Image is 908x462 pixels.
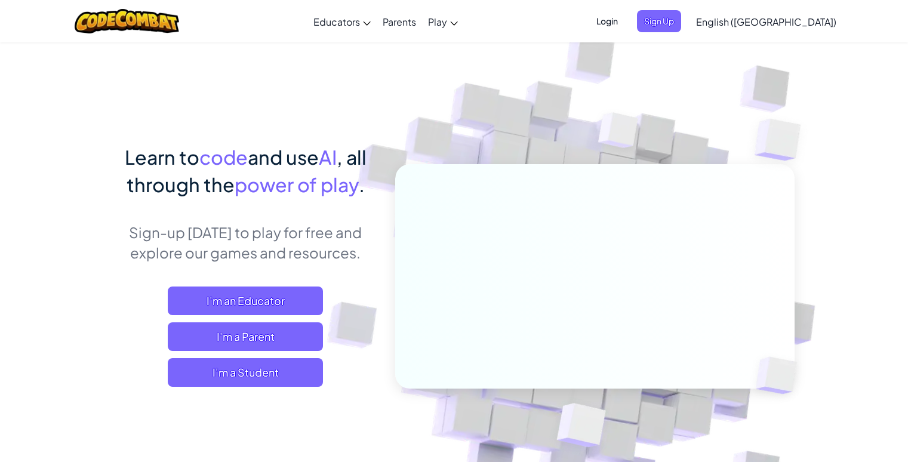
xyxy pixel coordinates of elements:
span: Play [428,16,447,28]
button: Sign Up [637,10,681,32]
span: AI [319,145,337,169]
a: Parents [377,5,422,38]
p: Sign-up [DATE] to play for free and explore our games and resources. [114,222,377,263]
a: Play [422,5,464,38]
a: I'm an Educator [168,287,323,315]
img: Overlap cubes [575,89,661,178]
a: Educators [307,5,377,38]
img: Overlap cubes [735,332,825,419]
span: Learn to [125,145,199,169]
button: I'm a Student [168,358,323,387]
span: and use [248,145,319,169]
img: Overlap cubes [731,90,834,190]
button: Login [589,10,625,32]
img: CodeCombat logo [75,9,179,33]
span: code [199,145,248,169]
span: Educators [313,16,360,28]
span: . [359,173,365,196]
a: English ([GEOGRAPHIC_DATA]) [690,5,842,38]
a: I'm a Parent [168,322,323,351]
span: English ([GEOGRAPHIC_DATA]) [696,16,836,28]
span: power of play [235,173,359,196]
